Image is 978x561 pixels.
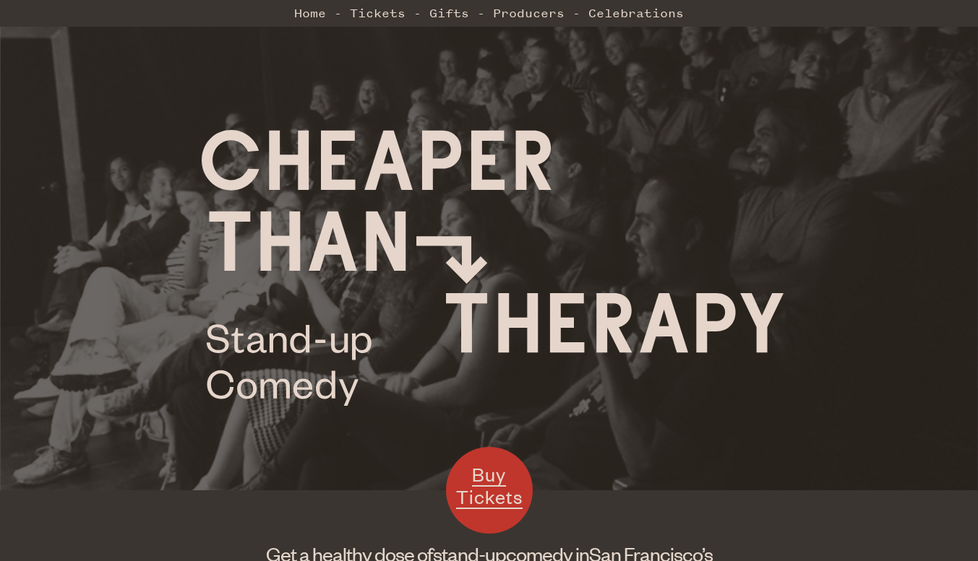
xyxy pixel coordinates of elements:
span: Buy Tickets [456,462,523,509]
img: Cheaper Than Therapy logo [202,130,784,406]
a: Buy Tickets [446,447,533,534]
